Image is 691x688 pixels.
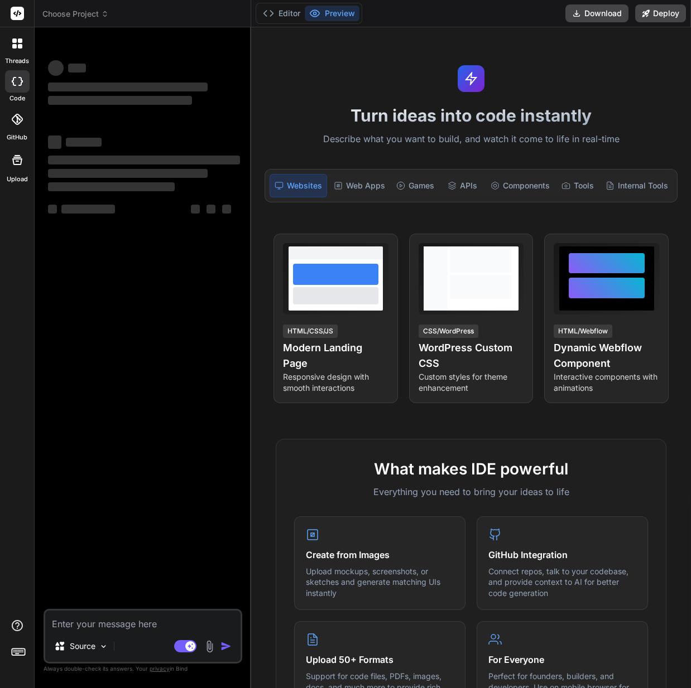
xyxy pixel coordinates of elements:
h4: Upload 50+ Formats [306,653,454,666]
label: GitHub [7,133,27,142]
label: Upload [7,175,28,184]
p: Connect repos, talk to your codebase, and provide context to AI for better code generation [488,566,636,599]
span: ‌ [48,156,240,164]
span: privacy [150,665,170,672]
span: ‌ [48,182,175,191]
img: icon [220,641,232,652]
div: CSS/WordPress [419,324,478,338]
span: ‌ [191,205,200,214]
h2: What makes IDE powerful [294,457,648,481]
span: ‌ [48,135,61,149]
p: Source [70,641,95,652]
div: Internal Tools [601,174,673,197]
p: Everything you need to bring your ideas to life [294,485,648,498]
span: ‌ [66,138,102,147]
div: APIs [441,174,483,197]
span: ‌ [48,96,192,105]
div: Games [392,174,439,197]
div: Web Apps [329,174,390,197]
img: Pick Models [99,642,108,651]
p: Responsive design with smooth interactions [283,371,388,394]
h1: Turn ideas into code instantly [258,105,684,125]
h4: For Everyone [488,653,636,666]
div: Tools [556,174,599,197]
label: code [9,94,25,103]
p: Describe what you want to build, and watch it come to life in real-time [258,132,684,147]
span: ‌ [61,205,115,214]
p: Upload mockups, screenshots, or sketches and generate matching UIs instantly [306,566,454,599]
img: attachment [203,640,216,653]
p: Custom styles for theme enhancement [419,371,524,394]
p: Always double-check its answers. Your in Bind [44,663,242,674]
p: Interactive components with animations [554,371,659,394]
div: HTML/Webflow [554,324,612,338]
span: ‌ [68,64,86,72]
button: Download [565,4,628,22]
h4: WordPress Custom CSS [419,340,524,371]
span: ‌ [48,60,64,76]
label: threads [5,56,29,66]
div: Websites [270,174,327,197]
span: ‌ [48,169,208,178]
button: Deploy [635,4,686,22]
span: ‌ [222,205,231,214]
h4: GitHub Integration [488,548,636,561]
div: HTML/CSS/JS [283,324,338,338]
span: ‌ [48,83,208,91]
h4: Create from Images [306,548,454,561]
h4: Modern Landing Page [283,340,388,371]
span: Choose Project [42,8,109,20]
button: Preview [305,6,359,21]
h4: Dynamic Webflow Component [554,340,659,371]
span: ‌ [48,205,57,214]
span: ‌ [207,205,215,214]
div: Components [486,174,554,197]
button: Editor [258,6,305,21]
